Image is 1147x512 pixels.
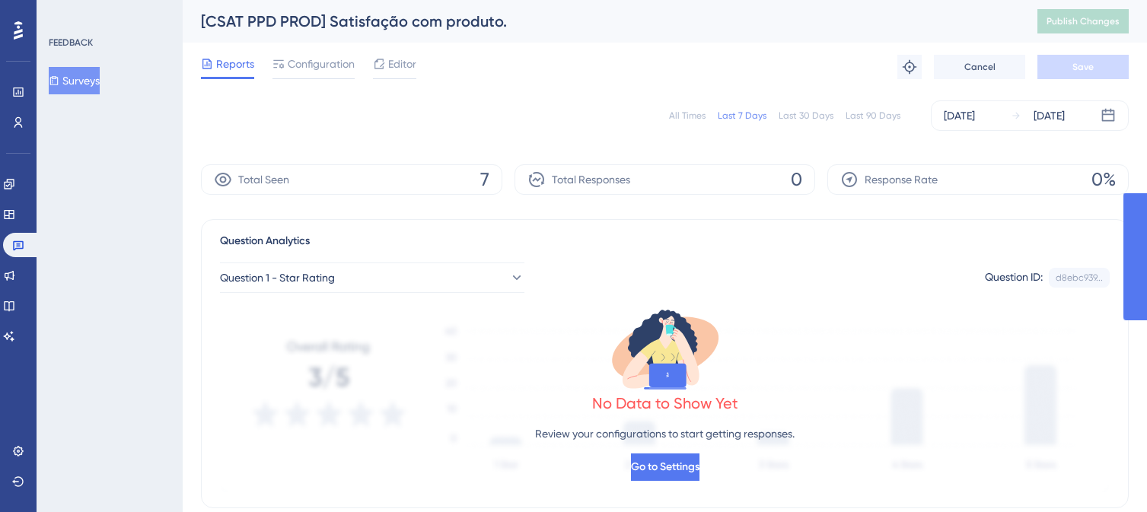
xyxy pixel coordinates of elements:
div: [DATE] [944,107,975,125]
div: Question ID: [985,268,1043,288]
span: 0 [791,167,802,192]
div: d8ebc939... [1056,272,1103,284]
button: Surveys [49,67,100,94]
span: Question 1 - Star Rating [220,269,335,287]
button: Publish Changes [1037,9,1129,33]
span: Total Responses [552,170,630,189]
div: All Times [669,110,706,122]
span: Save [1072,61,1094,73]
span: Publish Changes [1047,15,1120,27]
div: [CSAT PPD PROD] Satisfação com produto. [201,11,999,32]
span: Total Seen [238,170,289,189]
iframe: UserGuiding AI Assistant Launcher [1083,452,1129,498]
span: Go to Settings [631,458,699,476]
span: Question Analytics [220,232,310,250]
div: No Data to Show Yet [592,393,738,414]
span: Configuration [288,55,355,73]
span: 7 [480,167,489,192]
span: Cancel [964,61,996,73]
span: Reports [216,55,254,73]
button: Save [1037,55,1129,79]
div: Last 90 Days [846,110,900,122]
p: Review your configurations to start getting responses. [535,425,795,443]
span: Response Rate [865,170,938,189]
span: Editor [388,55,416,73]
div: [DATE] [1034,107,1065,125]
span: 0% [1091,167,1116,192]
div: FEEDBACK [49,37,93,49]
button: Cancel [934,55,1025,79]
div: Last 7 Days [718,110,766,122]
button: Question 1 - Star Rating [220,262,524,293]
button: Go to Settings [631,453,699,481]
div: Last 30 Days [779,110,833,122]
